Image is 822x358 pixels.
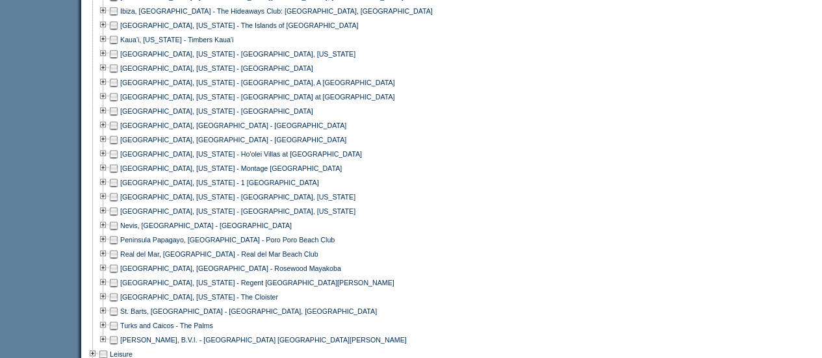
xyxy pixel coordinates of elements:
a: [GEOGRAPHIC_DATA], [US_STATE] - [GEOGRAPHIC_DATA], [US_STATE] [120,207,355,215]
a: [GEOGRAPHIC_DATA], [US_STATE] - Montage [GEOGRAPHIC_DATA] [120,164,342,172]
a: Real del Mar, [GEOGRAPHIC_DATA] - Real del Mar Beach Club [120,250,318,258]
a: [GEOGRAPHIC_DATA], [US_STATE] - [GEOGRAPHIC_DATA] at [GEOGRAPHIC_DATA] [120,93,394,101]
a: [GEOGRAPHIC_DATA], [GEOGRAPHIC_DATA] - Rosewood Mayakoba [120,264,341,272]
a: Leisure [110,350,133,358]
a: Peninsula Papagayo, [GEOGRAPHIC_DATA] - Poro Poro Beach Club [120,236,335,244]
a: [GEOGRAPHIC_DATA], [US_STATE] - [GEOGRAPHIC_DATA] [120,107,313,115]
a: [GEOGRAPHIC_DATA], [US_STATE] - [GEOGRAPHIC_DATA] [120,64,313,72]
a: [GEOGRAPHIC_DATA], [US_STATE] - The Islands of [GEOGRAPHIC_DATA] [120,21,358,29]
a: [GEOGRAPHIC_DATA], [US_STATE] - [GEOGRAPHIC_DATA], A [GEOGRAPHIC_DATA] [120,79,394,86]
a: [GEOGRAPHIC_DATA], [GEOGRAPHIC_DATA] - [GEOGRAPHIC_DATA] [120,121,346,129]
a: [GEOGRAPHIC_DATA], [GEOGRAPHIC_DATA] - [GEOGRAPHIC_DATA] [120,136,346,144]
a: Turks and Caicos - The Palms [120,322,213,329]
a: [GEOGRAPHIC_DATA], [US_STATE] - The Cloister [120,293,278,301]
a: St. Barts, [GEOGRAPHIC_DATA] - [GEOGRAPHIC_DATA], [GEOGRAPHIC_DATA] [120,307,377,315]
a: [GEOGRAPHIC_DATA], [US_STATE] - Regent [GEOGRAPHIC_DATA][PERSON_NAME] [120,279,394,287]
a: [GEOGRAPHIC_DATA], [US_STATE] - Ho'olei Villas at [GEOGRAPHIC_DATA] [120,150,362,158]
a: Kaua'i, [US_STATE] - Timbers Kaua'i [120,36,233,44]
a: Nevis, [GEOGRAPHIC_DATA] - [GEOGRAPHIC_DATA] [120,222,292,229]
a: [PERSON_NAME], B.V.I. - [GEOGRAPHIC_DATA] [GEOGRAPHIC_DATA][PERSON_NAME] [120,336,407,344]
a: [GEOGRAPHIC_DATA], [US_STATE] - [GEOGRAPHIC_DATA], [US_STATE] [120,50,355,58]
a: Ibiza, [GEOGRAPHIC_DATA] - The Hideaways Club: [GEOGRAPHIC_DATA], [GEOGRAPHIC_DATA] [120,7,433,15]
a: [GEOGRAPHIC_DATA], [US_STATE] - [GEOGRAPHIC_DATA], [US_STATE] [120,193,355,201]
a: [GEOGRAPHIC_DATA], [US_STATE] - 1 [GEOGRAPHIC_DATA] [120,179,319,186]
